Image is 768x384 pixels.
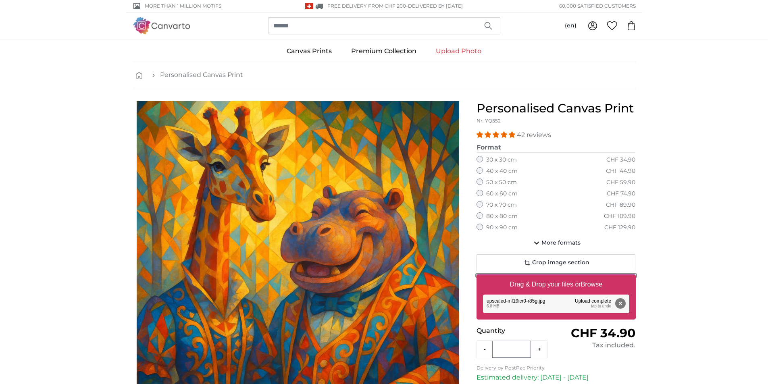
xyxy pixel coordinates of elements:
label: 40 x 40 cm [486,167,518,175]
div: CHF 89.90 [606,201,635,209]
img: Canvarto [133,17,191,34]
p: Quantity [477,326,556,336]
label: Drag & Drop your files or [506,276,605,293]
label: 50 x 50 cm [486,179,517,187]
span: Delivered by [DATE] [408,3,463,9]
div: CHF 109.90 [604,212,635,220]
a: Premium Collection [341,41,426,62]
button: (en) [558,19,583,33]
label: 80 x 80 cm [486,212,518,220]
label: 30 x 30 cm [486,156,517,164]
span: 42 reviews [517,131,551,139]
span: Crop image section [532,259,589,267]
p: Estimated delivery: [DATE] - [DATE] [477,373,636,382]
a: Upload Photo [426,41,491,62]
a: Personalised Canvas Print [160,70,243,80]
a: Canvas Prints [277,41,341,62]
span: - [406,3,463,9]
div: CHF 34.90 [606,156,635,164]
button: More formats [477,235,636,251]
div: CHF 44.90 [606,167,635,175]
div: CHF 129.90 [604,224,635,232]
span: FREE delivery from CHF 200 [327,3,406,9]
nav: breadcrumbs [133,62,636,88]
label: 60 x 60 cm [486,190,518,198]
button: - [477,341,492,357]
legend: Format [477,143,636,153]
span: More formats [541,239,581,247]
div: CHF 59.90 [606,179,635,187]
button: + [531,341,547,357]
span: 4.98 stars [477,131,517,139]
span: CHF 34.90 [571,326,635,340]
p: Delivery by PostPac Priority [477,365,636,371]
span: Nr. YQ552 [477,118,501,124]
img: Switzerland [305,3,313,9]
label: 90 x 90 cm [486,224,518,232]
label: 70 x 70 cm [486,201,517,209]
div: CHF 74.90 [607,190,635,198]
span: 60,000 satisfied customers [559,2,636,10]
button: Crop image section [477,254,636,271]
h1: Personalised Canvas Print [477,101,636,116]
u: Browse [581,281,602,288]
div: Tax included. [556,340,635,350]
span: More than 1 million motifs [145,2,221,10]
